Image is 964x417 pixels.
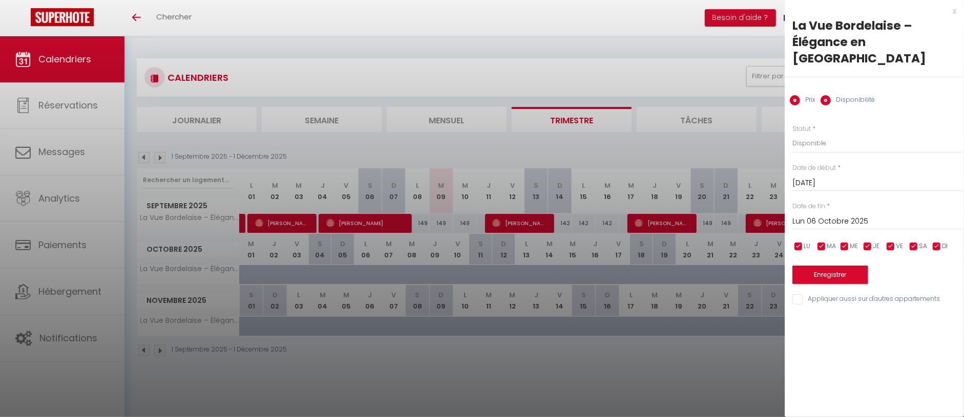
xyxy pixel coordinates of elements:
[896,242,903,251] span: VE
[804,242,810,251] span: LU
[827,242,836,251] span: MA
[785,5,956,17] div: x
[8,4,39,35] button: Ouvrir le widget de chat LiveChat
[850,242,858,251] span: ME
[831,95,875,106] label: Disponibilité
[800,95,815,106] label: Prix
[792,266,868,284] button: Enregistrer
[942,242,948,251] span: DI
[792,163,836,173] label: Date de début
[873,242,879,251] span: JE
[919,242,927,251] span: SA
[792,17,956,67] div: La Vue Bordelaise – Élégance en [GEOGRAPHIC_DATA]
[792,202,825,211] label: Date de fin
[792,124,811,134] label: Statut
